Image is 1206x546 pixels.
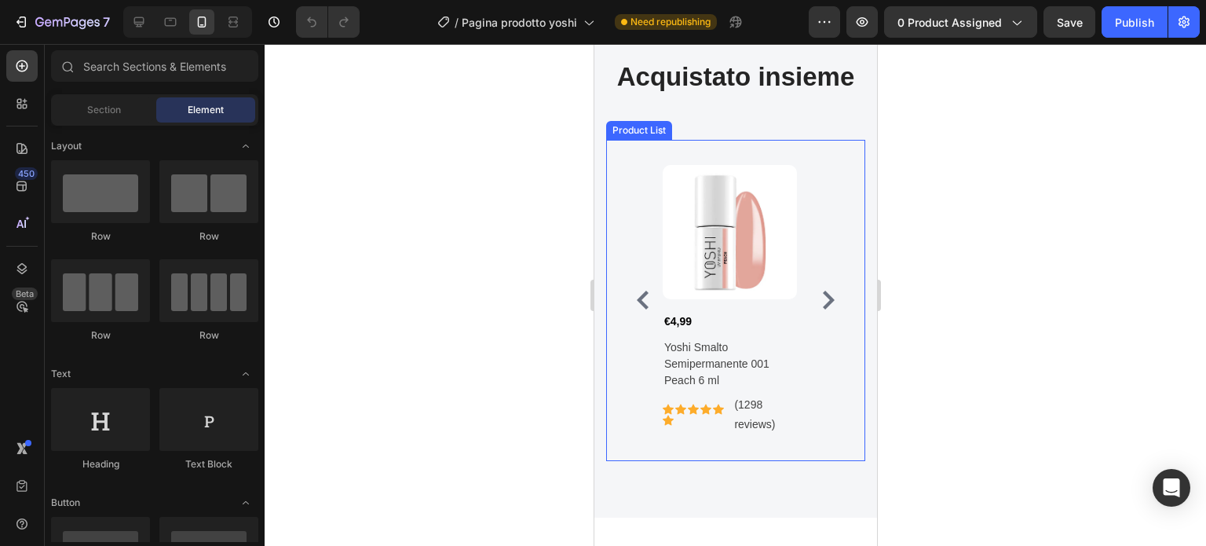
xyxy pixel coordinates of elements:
[884,6,1037,38] button: 0 product assigned
[12,288,38,300] div: Beta
[897,14,1002,31] span: 0 product assigned
[455,14,459,31] span: /
[103,13,110,31] p: 7
[51,328,150,343] div: Row
[51,229,150,244] div: Row
[51,139,82,153] span: Layout
[188,103,224,117] span: Element
[159,457,258,471] div: Text Block
[51,50,258,82] input: Search Sections & Elements
[462,14,577,31] span: Pagina prodotto yoshi
[15,167,38,180] div: 450
[1153,469,1190,507] div: Open Intercom Messenger
[1057,16,1083,29] span: Save
[233,134,258,159] span: Toggle open
[51,367,71,381] span: Text
[1102,6,1168,38] button: Publish
[87,103,121,117] span: Section
[594,44,877,546] iframe: Design area
[6,6,117,38] button: 7
[630,15,711,29] span: Need republishing
[1115,14,1154,31] div: Publish
[159,229,258,244] div: Row
[296,6,360,38] div: Undo/Redo
[51,496,80,510] span: Button
[1043,6,1095,38] button: Save
[233,490,258,515] span: Toggle open
[159,328,258,343] div: Row
[51,457,150,471] div: Heading
[233,361,258,387] span: Toggle open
